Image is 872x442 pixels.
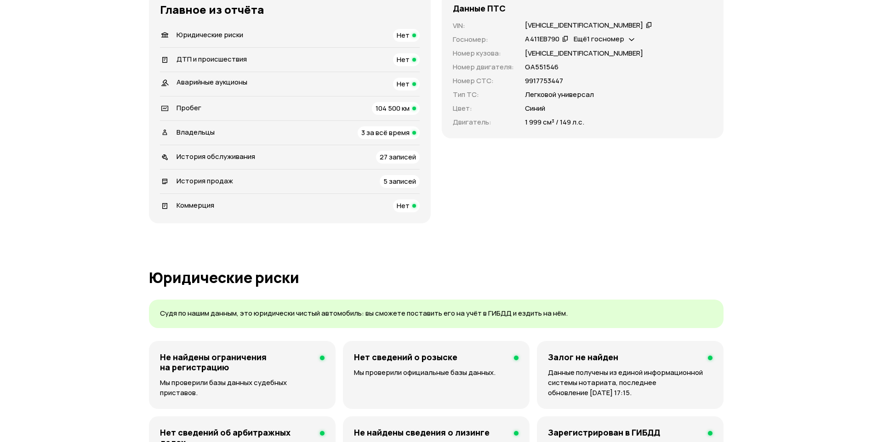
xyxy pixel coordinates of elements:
[397,55,410,64] span: Нет
[453,34,514,45] p: Госномер :
[354,427,490,437] h4: Не найдены сведения о лизинге
[177,152,255,161] span: История обслуживания
[177,127,215,137] span: Владельцы
[453,76,514,86] p: Номер СТС :
[525,76,563,86] p: 9917753447
[548,368,712,398] p: Данные получены из единой информационной системы нотариата, последнее обновление [DATE] 17:15.
[160,378,325,398] p: Мы проверили базы данных судебных приставов.
[160,309,712,318] p: Судя по нашим данным, это юридически чистый автомобиль: вы сможете поставить его на учёт в ГИБДД ...
[177,54,247,64] span: ДТП и происшествия
[160,352,313,372] h4: Не найдены ограничения на регистрацию
[397,201,410,210] span: Нет
[177,103,201,113] span: Пробег
[453,117,514,127] p: Двигатель :
[525,117,584,127] p: 1 999 см³ / 149 л.с.
[160,3,420,16] h3: Главное из отчёта
[376,103,410,113] span: 104 500 км
[383,176,416,186] span: 5 записей
[453,21,514,31] p: VIN :
[361,128,410,137] span: 3 за всё время
[453,103,514,113] p: Цвет :
[574,34,624,44] span: Ещё 1 госномер
[525,34,559,44] div: А411ЕВ790
[525,103,545,113] p: Синий
[177,176,233,186] span: История продаж
[354,352,457,362] h4: Нет сведений о розыске
[525,21,643,30] div: [VEHICLE_IDENTIFICATION_NUMBER]
[453,3,506,13] h4: Данные ПТС
[525,48,643,58] p: [VEHICLE_IDENTIFICATION_NUMBER]
[397,79,410,89] span: Нет
[354,368,519,378] p: Мы проверили официальные базы данных.
[453,48,514,58] p: Номер кузова :
[453,90,514,100] p: Тип ТС :
[453,62,514,72] p: Номер двигателя :
[548,352,618,362] h4: Залог не найден
[548,427,660,437] h4: Зарегистрирован в ГИБДД
[149,269,724,286] h1: Юридические риски
[177,200,214,210] span: Коммерция
[525,62,559,72] p: GА551546
[177,30,243,40] span: Юридические риски
[380,152,416,162] span: 27 записей
[525,90,594,100] p: Легковой универсал
[177,77,247,87] span: Аварийные аукционы
[397,30,410,40] span: Нет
